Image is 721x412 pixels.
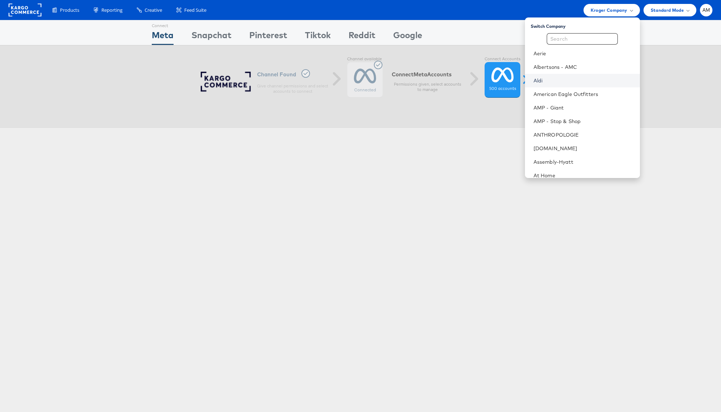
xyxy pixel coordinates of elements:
[184,7,206,14] span: Feed Suite
[531,20,640,29] div: Switch Company
[534,145,634,152] a: [DOMAIN_NAME]
[152,20,174,29] div: Connect
[489,86,516,92] label: 500 accounts
[547,33,618,45] input: Search
[145,7,162,14] span: Creative
[534,91,634,98] a: American Eagle Outfitters
[485,56,520,62] label: Connect Accounts
[305,29,331,45] div: Tiktok
[591,6,627,14] span: Kroger Company
[191,29,231,45] div: Snapchat
[101,7,122,14] span: Reporting
[534,158,634,166] a: Assembly-Hyatt
[534,63,634,71] a: Albertsons - AMC
[651,6,684,14] span: Standard Mode
[392,81,463,93] p: Permissions given, select accounts to manage
[534,77,634,84] a: Aldi
[249,29,287,45] div: Pinterest
[152,29,174,45] div: Meta
[60,7,79,14] span: Products
[349,29,375,45] div: Reddit
[534,118,634,125] a: AMP - Stop & Shop
[393,29,422,45] div: Google
[534,172,634,179] a: At Home
[534,104,634,111] a: AMP - Giant
[257,69,329,80] h6: Channel Found
[702,8,710,12] span: AM
[392,71,463,78] h6: Connect Accounts
[534,50,634,57] a: Aerie
[414,71,427,78] span: meta
[257,83,329,95] p: Give channel permissions and select accounts to connect
[347,56,383,62] label: Channel available
[534,131,634,138] a: ANTHROPOLOGIE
